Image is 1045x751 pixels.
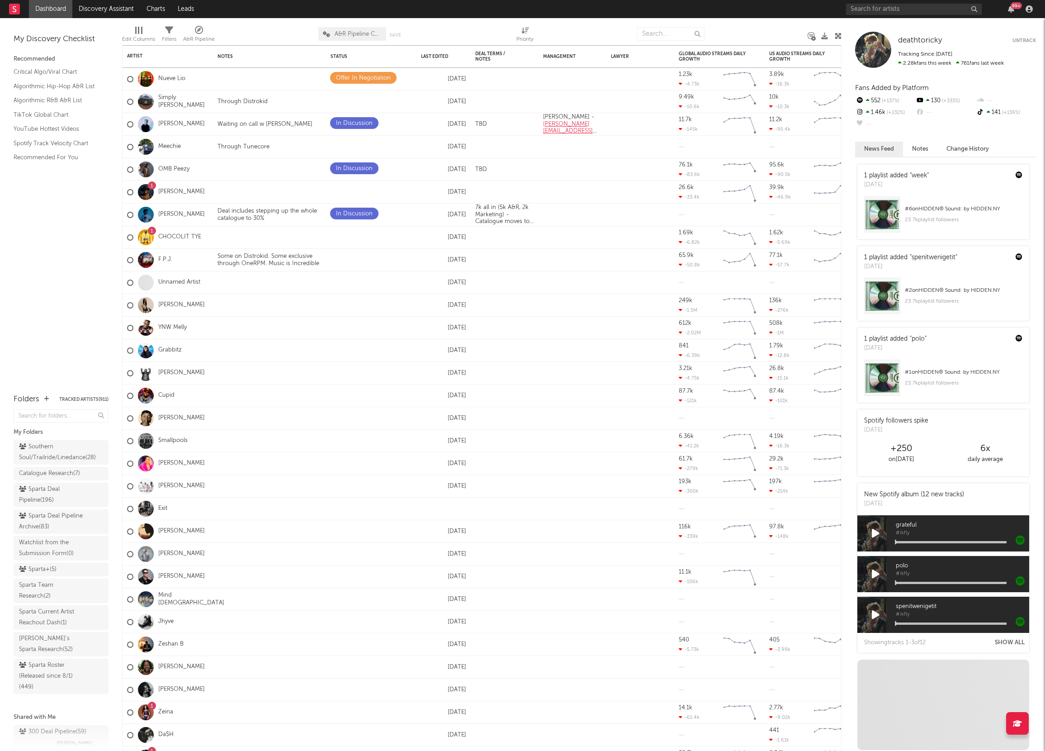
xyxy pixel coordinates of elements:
svg: Chart title [719,294,760,317]
div: -95.4k [769,126,790,132]
div: [DATE] [421,639,466,650]
div: -16.3k [769,443,790,449]
div: 9.49k [679,94,694,100]
div: Through Tunecore [213,143,274,151]
div: 87.7k [679,388,693,394]
div: 3.89k [769,71,784,77]
a: Southern Soul/Trailride/Linedance(28) [14,440,109,465]
a: Nueve Lio [158,75,185,83]
div: -5.73k [679,646,699,652]
a: Sparta+(5) [14,563,109,576]
div: -46.9k [769,194,791,200]
div: 508k [769,320,783,326]
div: -339k [679,533,698,539]
div: -61.4k [679,714,700,720]
svg: Chart title [810,724,851,746]
div: [DATE] [421,323,466,333]
a: #6onHIDDEN® Sound: by HIDDEN.NY23.7kplaylist followers [857,196,1029,239]
svg: Chart title [810,181,851,204]
div: -4.73k [679,81,700,87]
div: 2.77k [769,705,783,711]
div: Notes [218,54,308,59]
div: -90.5k [769,171,790,177]
div: -1M [769,330,784,336]
div: 77.1k [769,252,783,258]
div: Some on Distrokid. Some exclusive through OneRPM. Music is Incredible [213,253,326,267]
div: Waiting on call w [PERSON_NAME] [213,121,317,128]
div: 1 playlist added [864,171,929,181]
div: [DATE] [421,187,466,198]
a: Zeina [158,708,173,716]
svg: Chart title [719,249,760,271]
div: 26.6k [679,185,694,190]
div: Sparta Roster (Released since 8/1) ( 449 ) [19,660,83,693]
div: 1.69k [679,230,693,236]
button: Change History [937,142,998,157]
div: [DATE] [421,481,466,492]
a: [PERSON_NAME] [158,528,205,535]
div: Sparta Deal Pipeline Archive ( 83 ) [19,511,83,532]
a: Da$H [158,731,174,739]
div: 99 + [1011,2,1022,9]
a: Unnamed Artist [158,279,200,286]
div: 1.62k [769,230,783,236]
a: Sparta Team Research(2) [14,579,109,603]
div: # 1 on HIDDEN® Sound: by HIDDEN.NY [905,367,1022,378]
div: TBD [471,121,492,128]
svg: Chart title [810,430,851,452]
div: [PERSON_NAME]'s Sparta Research ( 52 ) [19,633,83,655]
a: Cupid [158,392,175,399]
a: [PERSON_NAME] [158,686,205,694]
div: 23.7k playlist followers [905,378,1022,389]
div: Sparta Deal Pipeline ( 196 ) [19,484,83,506]
span: #ikfly [896,612,1029,618]
a: [PERSON_NAME] [158,414,205,422]
div: 6.36k [679,433,694,439]
div: 197k [769,479,782,485]
div: 300 Deal Pipeline ( 59 ) [19,727,86,737]
input: Search for artists [846,4,982,15]
a: Sparta Current Artist Reachout Dash(1) [14,605,109,630]
a: 300 Deal Pipeline(59)[PERSON_NAME] [14,725,109,750]
div: 1.79k [769,343,783,349]
div: Management [543,54,588,59]
div: Global Audio Streams Daily Growth [679,51,747,62]
div: -4.75k [679,375,700,381]
a: YNW Melly [158,324,187,332]
span: 761 fans last week [898,61,1004,66]
div: 1 playlist added [864,253,957,262]
div: [DATE] [421,119,466,130]
svg: Chart title [719,181,760,204]
div: Watchlist from the Submission Form ( 0 ) [19,537,83,559]
div: -- [915,107,975,119]
svg: Chart title [719,90,760,113]
div: [DATE] [421,368,466,379]
a: [PERSON_NAME] [158,369,205,377]
div: Sparta Team Research ( 2 ) [19,580,83,602]
div: [DATE] [864,181,929,190]
div: Deal includes stepping up the whole catalogue to 30% [213,208,326,222]
a: Algorithmic Hip-Hop A&R List [14,81,99,91]
span: +333 % [941,99,960,104]
a: Spotify Track Velocity Chart [14,138,99,148]
svg: Chart title [719,113,760,136]
a: #2onHIDDEN® Sound: by HIDDEN.NY23.7kplaylist followers [857,278,1029,321]
div: # 2 on HIDDEN® Sound: by HIDDEN.NY [905,285,1022,296]
a: Sparta Deal Pipeline Archive(83) [14,509,109,534]
div: [DATE] [421,255,466,266]
button: Tracked Artists(911) [59,397,109,402]
div: 76.1k [679,162,693,168]
div: US Audio Streams Daily Growth [769,51,837,62]
span: +232 % [885,110,905,115]
div: 26.8k [769,366,784,371]
div: -- [976,95,1036,107]
a: OMB Peezy [158,166,189,173]
div: Filters [162,23,176,49]
svg: Chart title [719,68,760,90]
div: 141 [976,107,1036,119]
a: [PERSON_NAME] [158,460,205,467]
a: Jhyve [158,618,174,626]
div: Lawyer [611,54,656,59]
a: [PERSON_NAME] [158,188,205,196]
div: -- [855,119,915,130]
